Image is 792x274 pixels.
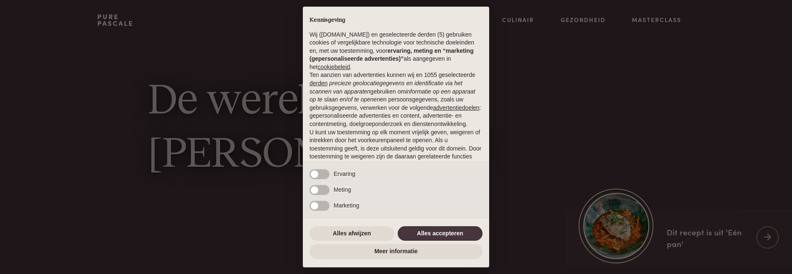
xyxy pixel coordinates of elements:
[309,244,483,259] button: Meer informatie
[433,104,479,112] button: advertentiedoelen
[309,47,473,62] strong: ervaring, meting en “marketing (gepersonaliseerde advertenties)”
[334,170,355,177] span: Ervaring
[309,17,483,24] h2: Kennisgeving
[309,31,483,72] p: Wij ([DOMAIN_NAME]) en geselecteerde derden (5) gebruiken cookies of vergelijkbare technologie vo...
[309,88,475,103] em: informatie op een apparaat op te slaan en/of te openen
[398,226,483,241] button: Alles accepteren
[317,64,350,70] a: cookiebeleid
[309,71,483,128] p: Ten aanzien van advertenties kunnen wij en 1055 geselecteerde gebruiken om en persoonsgegevens, z...
[309,128,483,169] p: U kunt uw toestemming op elk moment vrijelijk geven, weigeren of intrekken door het voorkeurenpan...
[309,79,328,88] button: derden
[334,202,359,209] span: Marketing
[309,80,462,95] em: precieze geolocatiegegevens en identificatie via het scannen van apparaten
[334,186,351,193] span: Meting
[309,226,394,241] button: Alles afwijzen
